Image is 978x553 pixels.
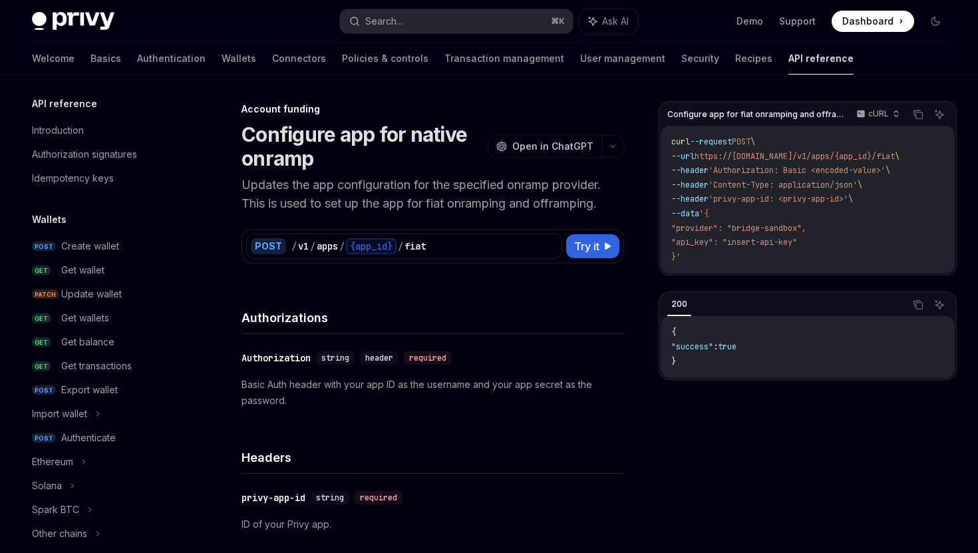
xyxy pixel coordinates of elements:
[512,140,593,153] span: Open in ChatGPT
[574,238,599,254] span: Try it
[291,240,297,253] div: /
[842,15,894,28] span: Dashboard
[849,103,905,126] button: cURL
[671,237,797,248] span: "api_key": "insert-api-key"
[868,108,889,119] p: cURL
[667,109,844,120] span: Configure app for fiat onramping and offramping.
[61,334,114,350] div: Get balance
[735,43,772,75] a: Recipes
[32,313,51,323] span: GET
[32,242,56,252] span: POST
[671,180,709,190] span: --header
[580,43,665,75] a: User management
[242,516,624,532] p: ID of your Privy app.
[310,240,315,253] div: /
[551,16,565,27] span: ⌘ K
[709,165,886,176] span: 'Authorization: Basic <encoded-value>'
[21,330,192,354] a: GETGet balance
[32,502,79,518] div: Spark BTC
[895,151,899,162] span: \
[365,353,393,363] span: header
[21,378,192,402] a: POSTExport wallet
[242,491,305,504] div: privy-app-id
[61,286,122,302] div: Update wallet
[242,351,311,365] div: Authorization
[695,151,895,162] span: https://[DOMAIN_NAME]/v1/apps/{app_id}/fiat
[251,238,286,254] div: POST
[32,170,114,186] div: Idempotency keys
[21,142,192,166] a: Authorization signatures
[272,43,326,75] a: Connectors
[242,122,482,170] h1: Configure app for native onramp
[242,176,624,213] p: Updates the app configuration for the specified onramp provider. This is used to set up the app f...
[32,433,56,443] span: POST
[32,454,73,470] div: Ethereum
[32,289,59,299] span: PATCH
[32,212,67,228] h5: Wallets
[709,180,858,190] span: 'Content-Type: application/json'
[21,258,192,282] a: GETGet wallet
[858,180,862,190] span: \
[321,353,349,363] span: string
[848,194,853,204] span: \
[90,43,121,75] a: Basics
[709,194,848,204] span: 'privy-app-id: <privy-app-id>'
[61,238,119,254] div: Create wallet
[21,426,192,450] a: POSTAuthenticate
[32,12,114,31] img: dark logo
[21,282,192,306] a: PATCHUpdate wallet
[316,492,344,503] span: string
[21,166,192,190] a: Idempotency keys
[602,15,629,28] span: Ask AI
[931,106,948,123] button: Ask AI
[32,478,62,494] div: Solana
[317,240,338,253] div: apps
[32,146,137,162] div: Authorization signatures
[671,136,690,147] span: curl
[671,223,806,234] span: "provider": "bridge-sandbox",
[671,327,676,337] span: {
[671,208,699,219] span: --data
[404,351,452,365] div: required
[61,358,132,374] div: Get transactions
[32,526,87,542] div: Other chains
[925,11,946,32] button: Toggle dark mode
[671,165,709,176] span: --header
[699,208,709,219] span: '{
[242,309,624,327] h4: Authorizations
[671,151,695,162] span: --url
[32,337,51,347] span: GET
[671,252,681,262] span: }'
[718,341,736,352] span: true
[750,136,755,147] span: \
[242,449,624,466] h4: Headers
[32,122,84,138] div: Introduction
[909,106,927,123] button: Copy the contents from the code block
[671,341,713,352] span: "success"
[21,234,192,258] a: POSTCreate wallet
[713,341,718,352] span: :
[61,430,116,446] div: Authenticate
[398,240,403,253] div: /
[667,296,691,312] div: 200
[21,354,192,378] a: GETGet transactions
[405,240,426,253] div: fiat
[21,306,192,330] a: GETGet wallets
[32,385,56,395] span: POST
[488,135,601,158] button: Open in ChatGPT
[579,9,638,33] button: Ask AI
[732,136,750,147] span: POST
[671,356,676,367] span: }
[355,491,403,504] div: required
[61,382,118,398] div: Export wallet
[222,43,256,75] a: Wallets
[21,118,192,142] a: Introduction
[339,240,345,253] div: /
[444,43,564,75] a: Transaction management
[32,43,75,75] a: Welcome
[32,406,87,422] div: Import wallet
[242,102,624,116] div: Account funding
[242,377,624,409] p: Basic Auth header with your app ID as the username and your app secret as the password.
[788,43,854,75] a: API reference
[909,296,927,313] button: Copy the contents from the code block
